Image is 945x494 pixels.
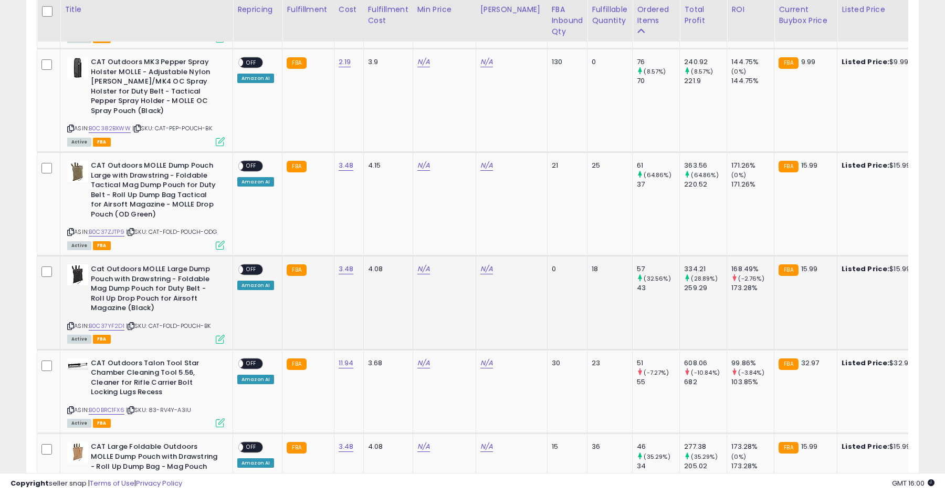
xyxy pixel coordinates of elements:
[637,180,679,189] div: 37
[637,76,679,86] div: 70
[67,161,88,182] img: 31sI7kyvSGL._SL40_.jpg
[738,368,764,377] small: (-3.84%)
[368,4,408,26] div: Fulfillment Cost
[644,171,671,179] small: (64.86%)
[93,241,111,250] span: FBA
[592,358,624,368] div: 23
[480,441,493,452] a: N/A
[237,177,274,187] div: Amazon AI
[67,161,225,249] div: ASIN:
[684,161,727,170] div: 363.56
[637,4,675,26] div: Ordered Items
[684,377,727,387] div: 682
[637,283,679,293] div: 43
[731,283,774,293] div: 173.28%
[842,358,929,368] div: $32.97
[287,4,329,15] div: Fulfillment
[801,160,818,170] span: 15.99
[552,442,580,451] div: 15
[91,264,218,316] b: Cat Outdoors MOLLE Large Dump Pouch with Drawstring - Foldable Mag Dump Pouch for Duty Belt - Rol...
[339,264,354,274] a: 3.48
[136,478,182,488] a: Privacy Policy
[91,57,218,118] b: CAT Outdoors MK3 Pepper Spray Holster MOLLE - Adjustable Nylon [PERSON_NAME]/MK4 OC Spray Holster...
[637,442,679,451] div: 46
[368,358,405,368] div: 3.68
[731,76,774,86] div: 144.75%
[93,419,111,428] span: FBA
[287,264,306,276] small: FBA
[237,375,274,384] div: Amazon AI
[243,58,260,67] span: OFF
[552,4,583,37] div: FBA inbound Qty
[592,264,624,274] div: 18
[801,264,818,274] span: 15.99
[691,274,717,283] small: (28.89%)
[842,264,929,274] div: $15.99
[684,442,727,451] div: 277.38
[67,335,91,344] span: All listings currently available for purchase on Amazon
[684,57,727,67] div: 240.92
[480,264,493,274] a: N/A
[243,162,260,171] span: OFF
[67,264,88,285] img: 3144HTzJrpL._SL40_.jpg
[243,443,260,452] span: OFF
[842,57,929,67] div: $9.99
[779,57,798,69] small: FBA
[552,264,580,274] div: 0
[731,161,774,170] div: 171.26%
[731,57,774,67] div: 144.75%
[801,358,820,368] span: 32.97
[67,138,91,147] span: All listings currently available for purchase on Amazon
[691,452,717,461] small: (35.29%)
[417,441,430,452] a: N/A
[779,358,798,370] small: FBA
[644,67,666,76] small: (8.57%)
[552,161,580,170] div: 21
[842,441,889,451] b: Listed Price:
[287,442,306,454] small: FBA
[684,461,727,471] div: 205.02
[801,57,816,67] span: 9.99
[237,74,274,83] div: Amazon AI
[10,478,49,488] strong: Copyright
[90,478,134,488] a: Terms of Use
[731,452,746,461] small: (0%)
[368,264,405,274] div: 4.08
[339,160,354,171] a: 3.48
[65,4,228,15] div: Title
[842,264,889,274] b: Listed Price:
[339,57,351,67] a: 2.19
[637,57,679,67] div: 76
[592,442,624,451] div: 36
[592,4,628,26] div: Fulfillable Quantity
[731,461,774,471] div: 173.28%
[684,180,727,189] div: 220.52
[684,76,727,86] div: 221.9
[93,138,111,147] span: FBA
[779,264,798,276] small: FBA
[417,358,430,368] a: N/A
[126,322,211,330] span: | SKU: CAT-FOLD-POUCH-BK
[731,67,746,76] small: (0%)
[637,264,679,274] div: 57
[132,124,212,132] span: | SKU: CAT-PEP-POUCH-BK
[731,171,746,179] small: (0%)
[89,322,124,331] a: B0C37YF2D1
[592,57,624,67] div: 0
[644,452,670,461] small: (35.29%)
[339,441,354,452] a: 3.48
[592,161,624,170] div: 25
[67,358,88,370] img: 31gl1kkdPlL._SL40_.jpg
[842,358,889,368] b: Listed Price:
[126,406,191,414] span: | SKU: 83-RV4Y-A3IU
[684,4,722,26] div: Total Profit
[91,161,218,222] b: CAT Outdoors MOLLE Dump Pouch Large with Drawstring - Foldable Tactical Mag Dump Pouch for Duty B...
[637,377,679,387] div: 55
[237,458,274,468] div: Amazon AI
[691,171,718,179] small: (64.86%)
[287,161,306,172] small: FBA
[368,161,405,170] div: 4.15
[892,478,934,488] span: 2025-09-16 16:00 GMT
[637,461,679,471] div: 34
[67,442,88,463] img: 31Z11-KZw0L._SL40_.jpg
